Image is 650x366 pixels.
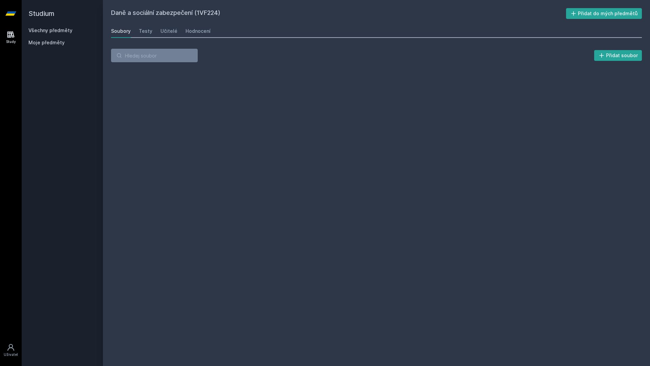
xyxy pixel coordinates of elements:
[160,24,177,38] a: Učitelé
[186,28,211,35] div: Hodnocení
[594,50,642,61] button: Přidat soubor
[1,27,20,48] a: Study
[139,24,152,38] a: Testy
[111,8,566,19] h2: Daně a sociální zabezpečení (1VF224)
[111,28,131,35] div: Soubory
[28,39,65,46] span: Moje předměty
[6,39,16,44] div: Study
[139,28,152,35] div: Testy
[4,352,18,357] div: Uživatel
[1,340,20,361] a: Uživatel
[28,27,72,33] a: Všechny předměty
[160,28,177,35] div: Učitelé
[111,24,131,38] a: Soubory
[186,24,211,38] a: Hodnocení
[111,49,198,62] input: Hledej soubor
[566,8,642,19] button: Přidat do mých předmětů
